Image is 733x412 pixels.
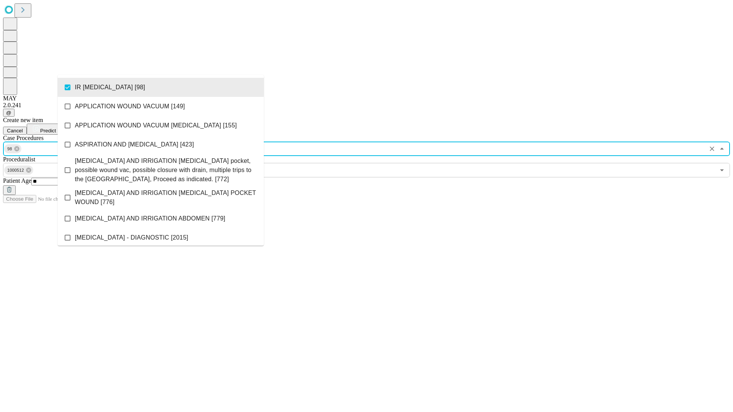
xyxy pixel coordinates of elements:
[717,165,727,175] button: Open
[75,102,185,111] span: APPLICATION WOUND VACUUM [149]
[4,145,15,153] span: 98
[3,127,27,135] button: Cancel
[40,128,56,134] span: Predict
[4,144,21,153] div: 98
[3,102,730,109] div: 2.0.241
[4,166,33,175] div: 1000512
[27,124,62,135] button: Predict
[7,128,23,134] span: Cancel
[3,177,31,184] span: Patient Age
[3,95,730,102] div: MAY
[3,156,35,163] span: Proceduralist
[75,140,194,149] span: ASPIRATION AND [MEDICAL_DATA] [423]
[6,110,11,116] span: @
[75,233,188,242] span: [MEDICAL_DATA] - DIAGNOSTIC [2015]
[75,188,258,207] span: [MEDICAL_DATA] AND IRRIGATION [MEDICAL_DATA] POCKET WOUND [776]
[75,83,145,92] span: IR [MEDICAL_DATA] [98]
[717,143,727,154] button: Close
[75,214,225,223] span: [MEDICAL_DATA] AND IRRIGATION ABDOMEN [779]
[3,117,43,123] span: Create new item
[4,166,27,175] span: 1000512
[3,109,15,117] button: @
[75,121,237,130] span: APPLICATION WOUND VACUUM [MEDICAL_DATA] [155]
[75,156,258,184] span: [MEDICAL_DATA] AND IRRIGATION [MEDICAL_DATA] pocket, possible wound vac, possible closure with dr...
[3,135,44,141] span: Scheduled Procedure
[707,143,717,154] button: Clear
